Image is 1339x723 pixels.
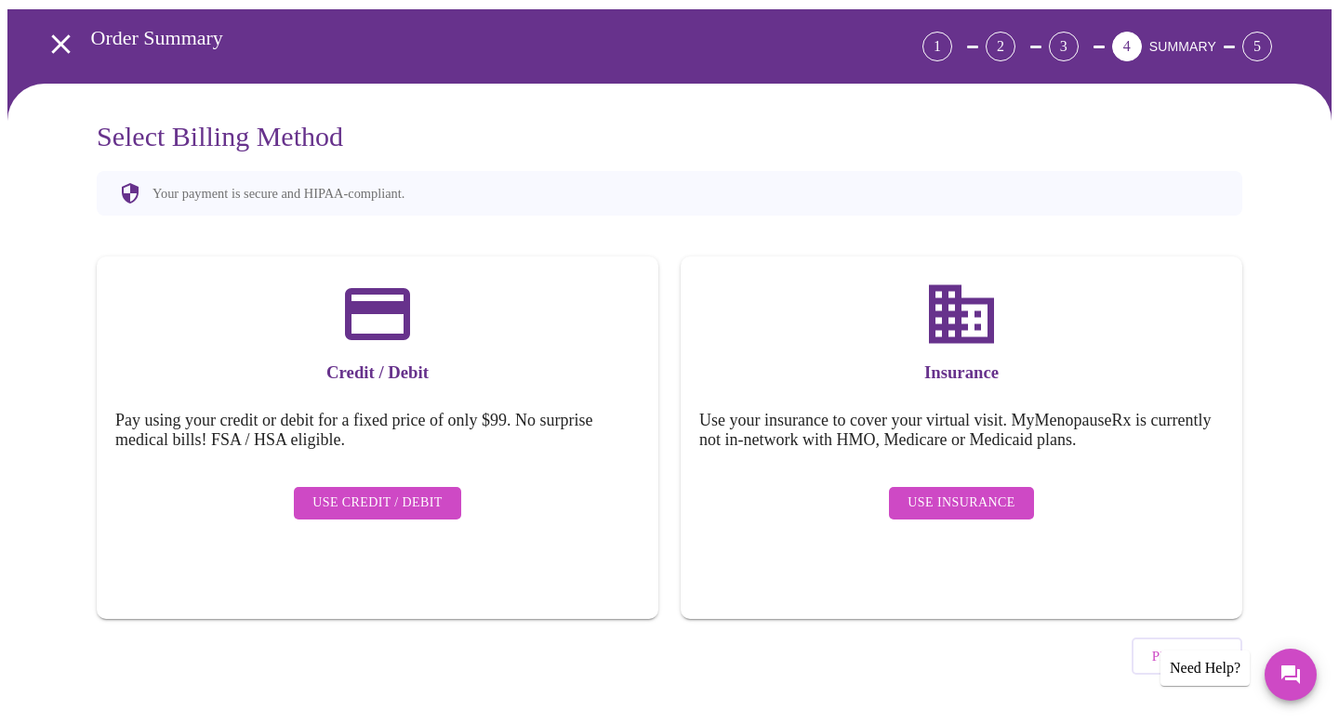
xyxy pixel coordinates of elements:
[1049,32,1079,61] div: 3
[889,487,1033,519] button: Use Insurance
[986,32,1015,61] div: 2
[33,17,88,72] button: open drawer
[115,411,640,450] h5: Pay using your credit or debit for a fixed price of only $99. No surprise medical bills! FSA / HS...
[1160,651,1250,686] div: Need Help?
[1242,32,1272,61] div: 5
[91,26,819,50] h3: Order Summary
[1152,644,1222,668] span: Previous
[1265,649,1317,701] button: Messages
[1132,638,1242,675] button: Previous
[908,492,1014,515] span: Use Insurance
[922,32,952,61] div: 1
[152,186,404,202] p: Your payment is secure and HIPAA-compliant.
[699,411,1224,450] h5: Use your insurance to cover your virtual visit. MyMenopauseRx is currently not in-network with HM...
[97,121,1242,152] h3: Select Billing Method
[1112,32,1142,61] div: 4
[312,492,443,515] span: Use Credit / Debit
[115,362,640,383] h3: Credit / Debit
[699,362,1224,383] h3: Insurance
[1149,39,1216,54] span: SUMMARY
[294,487,461,519] button: Use Credit / Debit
